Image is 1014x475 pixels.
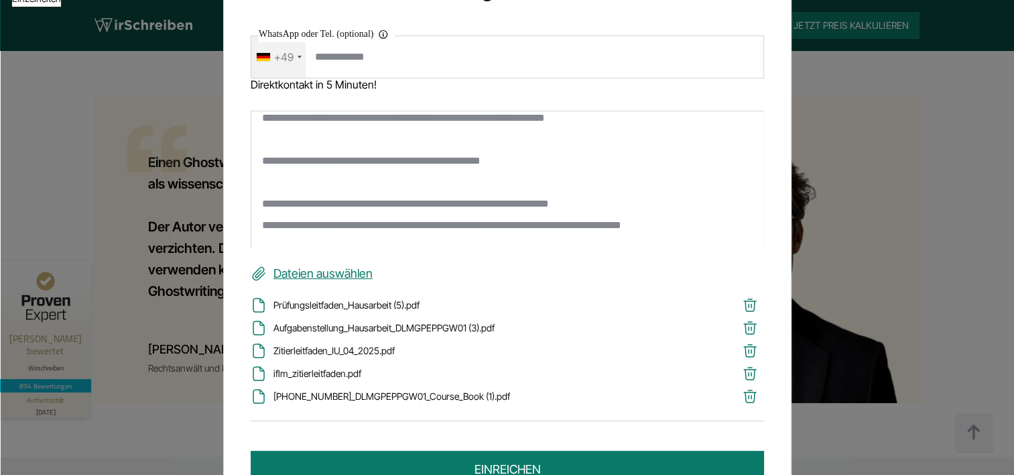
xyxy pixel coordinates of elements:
label: Dateien auswählen [251,263,764,284]
li: [PHONE_NUMBER]_DLMGPEPPGW01_Course_Book (1).pdf [251,388,712,405]
div: Telephone country code [251,36,306,78]
li: Aufgabenstellung_Hausarbeit_DLMGPEPPGW01 (3).pdf [251,320,712,336]
li: iflm_zitierleitfaden.pdf [251,366,712,382]
li: Prüfungsleitfaden_Hausarbeit (5).pdf [251,297,712,313]
div: Direktkontakt in 5 Minuten! [251,78,764,91]
label: WhatsApp oder Tel. (optional) [259,26,395,42]
li: Zitierleitfaden_IU_04_2025.pdf [251,343,712,359]
div: +49 [274,46,294,68]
